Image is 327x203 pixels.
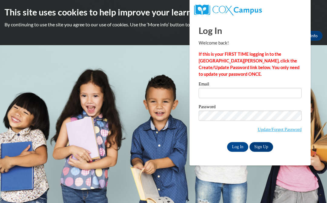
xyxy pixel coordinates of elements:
p: By continuing to use the site you agree to our use of cookies. Use the ‘More info’ button to read... [5,21,322,28]
label: Password [199,105,302,111]
h2: This site uses cookies to help improve your learning experience. [5,6,322,18]
label: Email [199,82,302,88]
img: COX Campus [194,5,262,15]
input: Log In [227,142,248,152]
h1: Log In [199,24,302,37]
a: Sign Up [249,142,273,152]
strong: If this is your FIRST TIME logging in to the [GEOGRAPHIC_DATA][PERSON_NAME], click the Create/Upd... [199,52,299,77]
a: Update/Forgot Password [258,127,302,132]
p: Welcome back! [199,40,302,46]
